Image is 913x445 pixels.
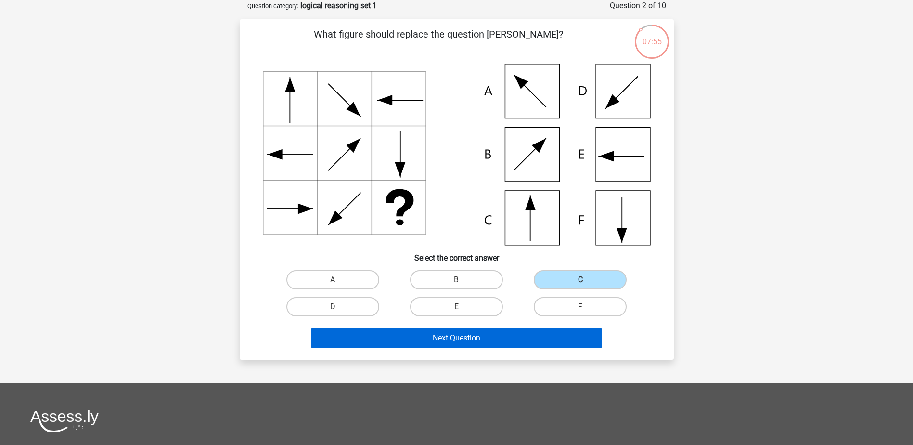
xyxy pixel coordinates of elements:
h6: Select the correct answer [255,246,658,262]
div: 07:55 [634,24,670,48]
p: What figure should replace the question [PERSON_NAME]? [255,27,622,56]
strong: logical reasoning set 1 [300,1,377,10]
label: A [286,270,379,289]
small: Question category: [247,2,298,10]
label: E [410,297,503,316]
label: C [534,270,627,289]
img: Assessly logo [30,410,99,432]
label: F [534,297,627,316]
button: Next Question [311,328,602,348]
label: B [410,270,503,289]
label: D [286,297,379,316]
